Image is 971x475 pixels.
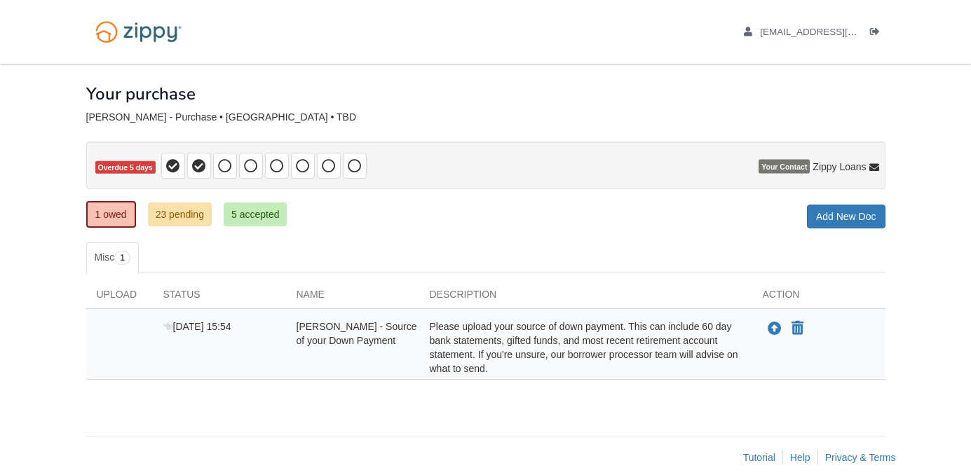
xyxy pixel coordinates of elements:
a: Misc [86,242,139,273]
a: 1 owed [86,201,136,228]
a: Add New Doc [807,205,885,228]
span: Zippy Loans [813,160,866,174]
a: edit profile [744,27,921,41]
a: Log out [870,27,885,41]
span: Your Contact [759,160,810,174]
div: Action [752,287,885,308]
span: 1 [114,251,130,265]
div: Please upload your source of down payment. This can include 60 day bank statements, gifted funds,... [419,319,752,376]
div: Upload [86,287,153,308]
div: [PERSON_NAME] - Purchase • [GEOGRAPHIC_DATA] • TBD [86,111,885,123]
span: Overdue 5 days [95,161,156,174]
span: [DATE] 15:54 [163,321,231,332]
div: Status [153,287,286,308]
a: Privacy & Terms [825,452,896,463]
div: Name [286,287,419,308]
a: Tutorial [743,452,775,463]
img: Logo [86,14,191,50]
a: 23 pending [148,202,212,226]
span: [PERSON_NAME] - Source of your Down Payment [297,321,417,346]
a: 5 accepted [224,202,287,226]
button: Upload James Sonnier - Source of your Down Payment [766,319,783,338]
a: Help [790,452,810,463]
span: jryansonnier@gmail.com [760,27,921,37]
h1: Your purchase [86,85,196,103]
div: Description [419,287,752,308]
button: Declare James Sonnier - Source of your Down Payment not applicable [790,320,805,337]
